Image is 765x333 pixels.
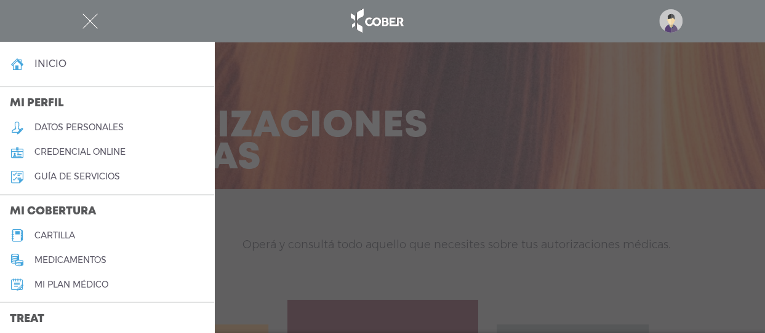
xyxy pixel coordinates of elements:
h5: datos personales [34,122,124,133]
h5: guía de servicios [34,171,120,182]
img: logo_cober_home-white.png [344,6,409,36]
img: Cober_menu-close-white.svg [82,14,98,29]
img: profile-placeholder.svg [659,9,683,33]
h5: Mi plan médico [34,280,108,290]
h5: cartilla [34,230,75,241]
h5: credencial online [34,147,126,157]
h5: medicamentos [34,255,106,265]
h4: inicio [34,58,66,69]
